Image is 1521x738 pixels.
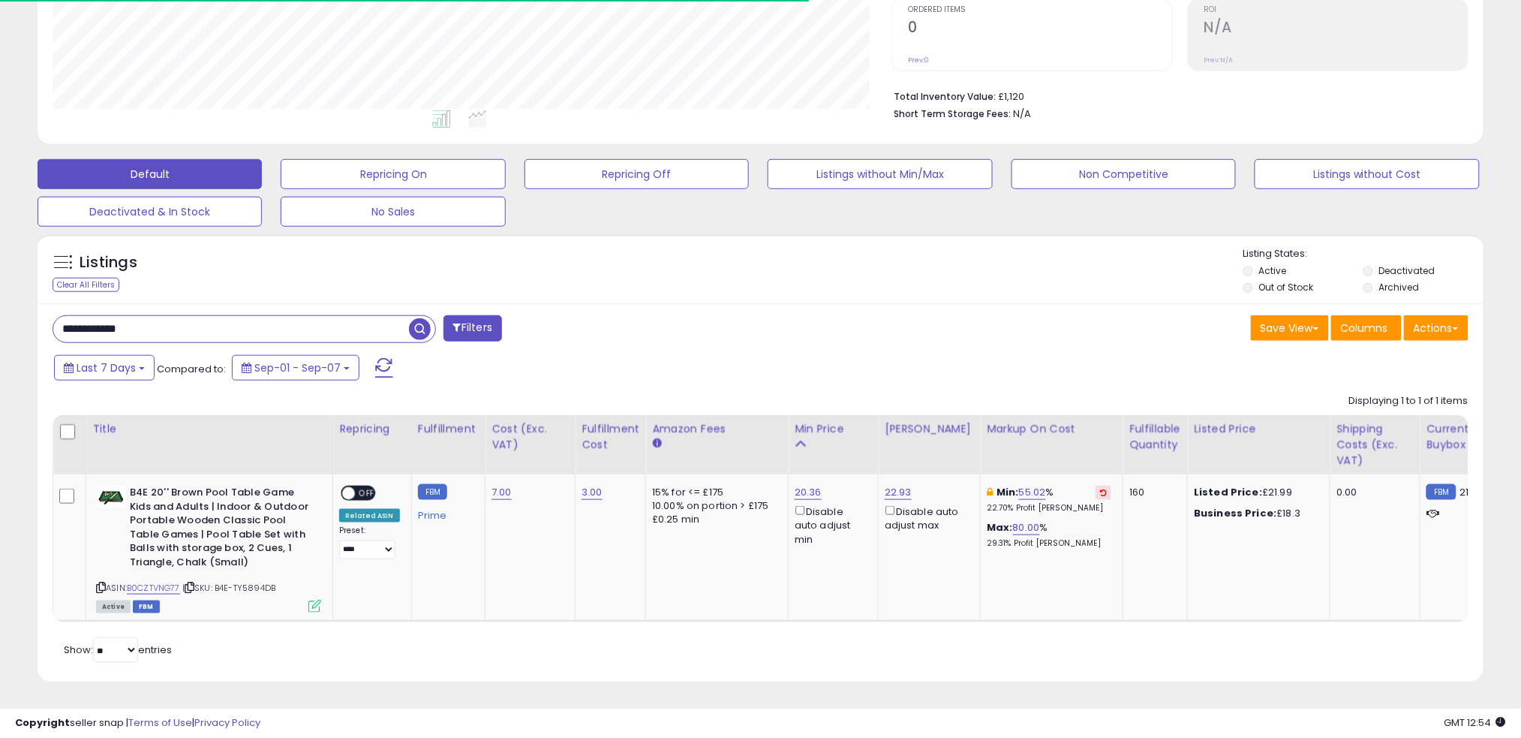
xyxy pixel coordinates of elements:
div: Fulfillable Quantity [1129,421,1181,453]
div: Shipping Costs (Exc. VAT) [1336,421,1414,468]
button: Non Competitive [1011,159,1236,189]
b: Min: [996,485,1019,499]
span: Show: entries [64,643,172,657]
div: £18.3 [1194,507,1318,520]
label: Active [1259,264,1287,277]
button: Repricing On [281,159,505,189]
div: ASIN: [96,486,321,611]
div: Fulfillment Cost [582,421,639,453]
span: Last 7 Days [77,360,136,375]
a: 7.00 [491,485,512,500]
div: Cost (Exc. VAT) [491,421,569,453]
span: | SKU: B4E-TY5894DB [182,582,275,594]
span: Columns [1341,321,1388,336]
div: Min Price [795,421,872,437]
div: Prime [418,504,473,522]
b: Total Inventory Value: [894,90,996,103]
b: Business Price: [1194,506,1276,520]
div: Listed Price [1194,421,1324,437]
small: FBM [1426,484,1456,500]
span: FBM [133,601,160,613]
b: Listed Price: [1194,485,1262,499]
a: 3.00 [582,485,603,500]
b: Max: [987,520,1013,535]
small: Amazon Fees. [652,437,661,450]
span: ROI [1204,6,1468,14]
button: Listings without Min/Max [768,159,992,189]
button: Repricing Off [525,159,749,189]
h2: N/A [1204,19,1468,39]
div: Clear All Filters [53,278,119,292]
h2: 0 [908,19,1171,39]
div: Current Buybox Price [1426,421,1504,453]
a: Privacy Policy [194,715,260,730]
button: No Sales [281,197,505,227]
button: Actions [1404,315,1468,341]
b: Short Term Storage Fees: [894,107,1011,120]
button: Sep-01 - Sep-07 [232,355,359,381]
div: 10.00% on portion > £175 [652,499,777,513]
a: 22.93 [885,485,912,500]
h5: Listings [80,252,137,273]
div: % [987,521,1111,549]
b: B4E 20'' Brown Pool Table Game Kids and Adults | Indoor & Outdoor Portable Wooden Classic Pool Ta... [130,486,312,573]
strong: Copyright [15,715,70,730]
small: FBM [418,484,447,500]
button: Deactivated & In Stock [38,197,262,227]
button: Filters [443,315,502,342]
div: [PERSON_NAME] [885,421,974,437]
small: Prev: 0 [908,56,929,65]
button: Listings without Cost [1255,159,1479,189]
div: Disable auto adjust min [795,503,867,547]
div: Fulfillment [418,421,479,437]
a: B0CZTVNG77 [127,582,180,595]
p: 22.70% Profit [PERSON_NAME] [987,503,1111,514]
label: Archived [1378,281,1419,294]
p: Listing States: [1243,247,1483,261]
i: This overrides the store level min markup for this listing [987,487,993,497]
label: Out of Stock [1259,281,1314,294]
div: Markup on Cost [987,421,1117,437]
div: 15% for <= £175 [652,486,777,499]
button: Columns [1331,315,1402,341]
div: Preset: [339,526,400,559]
span: Sep-01 - Sep-07 [254,360,341,375]
button: Default [38,159,262,189]
a: Terms of Use [128,715,192,730]
label: Deactivated [1378,264,1435,277]
span: 21.99 [1460,485,1484,499]
span: OFF [355,487,379,500]
div: £21.99 [1194,486,1318,499]
div: Disable auto adjust max [885,503,969,532]
div: 160 [1129,486,1176,499]
a: 80.00 [1013,520,1040,535]
div: 0.00 [1336,486,1408,499]
span: 2025-09-15 12:54 GMT [1444,715,1506,730]
li: £1,120 [894,86,1457,104]
i: Revert to store-level Min Markup [1100,489,1107,496]
p: 29.31% Profit [PERSON_NAME] [987,538,1111,549]
img: 31P9iuMqNDL._SL40_.jpg [96,486,126,508]
span: All listings currently available for purchase on Amazon [96,601,131,613]
button: Save View [1251,315,1329,341]
div: Displaying 1 to 1 of 1 items [1349,394,1468,408]
a: 55.02 [1019,485,1046,500]
th: The percentage added to the cost of goods (COGS) that forms the calculator for Min & Max prices. [981,415,1123,474]
span: N/A [1013,107,1031,121]
button: Last 7 Days [54,355,155,381]
div: Repricing [339,421,405,437]
div: seller snap | | [15,716,260,730]
a: 20.36 [795,485,822,500]
span: Ordered Items [908,6,1171,14]
div: Title [92,421,326,437]
div: Related ASIN [339,509,400,523]
div: Amazon Fees [652,421,782,437]
div: % [987,486,1111,514]
span: Compared to: [157,362,226,376]
div: £0.25 min [652,513,777,526]
small: Prev: N/A [1204,56,1234,65]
